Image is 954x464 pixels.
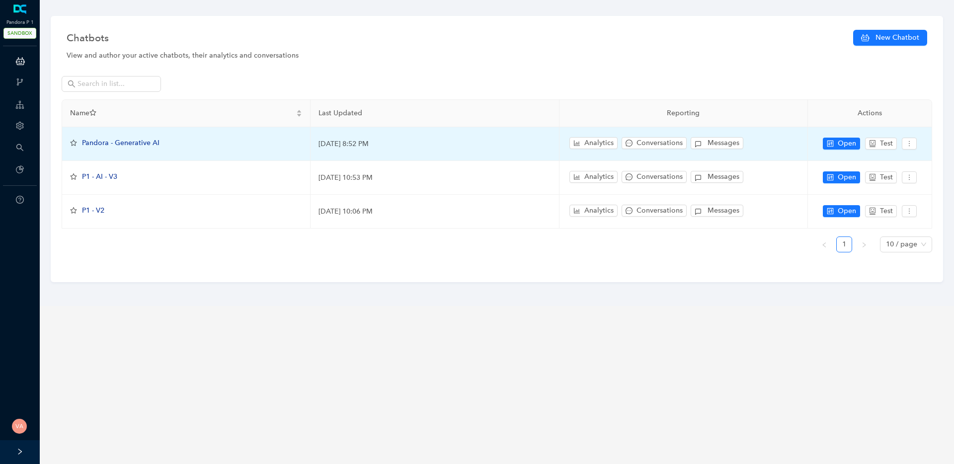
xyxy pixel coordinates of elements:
[636,138,683,149] span: Conversations
[823,138,860,150] button: controlOpen
[880,206,893,217] span: Test
[16,78,24,86] span: branches
[622,205,687,217] button: messageConversations
[902,171,917,183] button: more
[865,171,897,183] button: robotTest
[838,206,856,217] span: Open
[708,171,739,182] span: Messages
[886,237,926,252] span: 10 / page
[584,138,614,149] span: Analytics
[584,205,614,216] span: Analytics
[875,32,919,43] span: New Chatbot
[906,140,913,147] span: more
[82,139,159,147] span: Pandora - Generative AI
[906,208,913,215] span: more
[691,205,743,217] button: Messages
[67,50,927,61] div: View and author your active chatbots, their analytics and conversations
[827,140,834,147] span: control
[626,173,633,180] span: message
[708,138,739,149] span: Messages
[573,140,580,147] span: bar-chart
[816,236,832,252] button: left
[708,205,739,216] span: Messages
[636,205,683,216] span: Conversations
[880,138,893,149] span: Test
[70,108,294,119] span: Name
[569,171,618,183] button: bar-chartAnalytics
[691,171,743,183] button: Messages
[827,208,834,215] span: control
[823,205,860,217] button: controlOpen
[853,30,927,46] button: New Chatbot
[573,207,580,214] span: bar-chart
[569,137,618,149] button: bar-chartAnalytics
[865,205,897,217] button: robotTest
[622,137,687,149] button: messageConversations
[70,173,77,180] span: star
[636,171,683,182] span: Conversations
[856,236,872,252] button: right
[573,173,580,180] span: bar-chart
[865,138,897,150] button: robotTest
[82,172,117,181] span: P1 - AI - V3
[16,122,24,130] span: setting
[584,171,614,182] span: Analytics
[906,174,913,181] span: more
[68,80,76,88] span: search
[16,144,24,152] span: search
[837,237,852,252] a: 1
[67,30,109,46] span: Chatbots
[902,205,917,217] button: more
[856,236,872,252] li: Next Page
[622,171,687,183] button: messageConversations
[569,205,618,217] button: bar-chartAnalytics
[311,100,559,127] th: Last Updated
[902,138,917,150] button: more
[808,100,932,127] th: Actions
[3,28,36,39] span: SANDBOX
[311,127,559,161] td: [DATE] 8:52 PM
[880,236,932,252] div: Page Size
[869,174,876,181] span: robot
[869,140,876,147] span: robot
[838,138,856,149] span: Open
[311,195,559,229] td: [DATE] 10:06 PM
[82,206,104,215] span: P1 - V2
[78,78,147,89] input: Search in list...
[70,140,77,147] span: star
[626,207,633,214] span: message
[70,207,77,214] span: star
[311,161,559,195] td: [DATE] 10:53 PM
[821,242,827,248] span: left
[559,100,808,127] th: Reporting
[880,172,893,183] span: Test
[626,140,633,147] span: message
[823,171,860,183] button: controlOpen
[12,419,27,434] img: 5c5f7907468957e522fad195b8a1453a
[16,196,24,204] span: question-circle
[836,236,852,252] li: 1
[16,165,24,173] span: pie-chart
[691,137,743,149] button: Messages
[838,172,856,183] span: Open
[816,236,832,252] li: Previous Page
[869,208,876,215] span: robot
[89,109,96,116] span: star
[827,174,834,181] span: control
[861,242,867,248] span: right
